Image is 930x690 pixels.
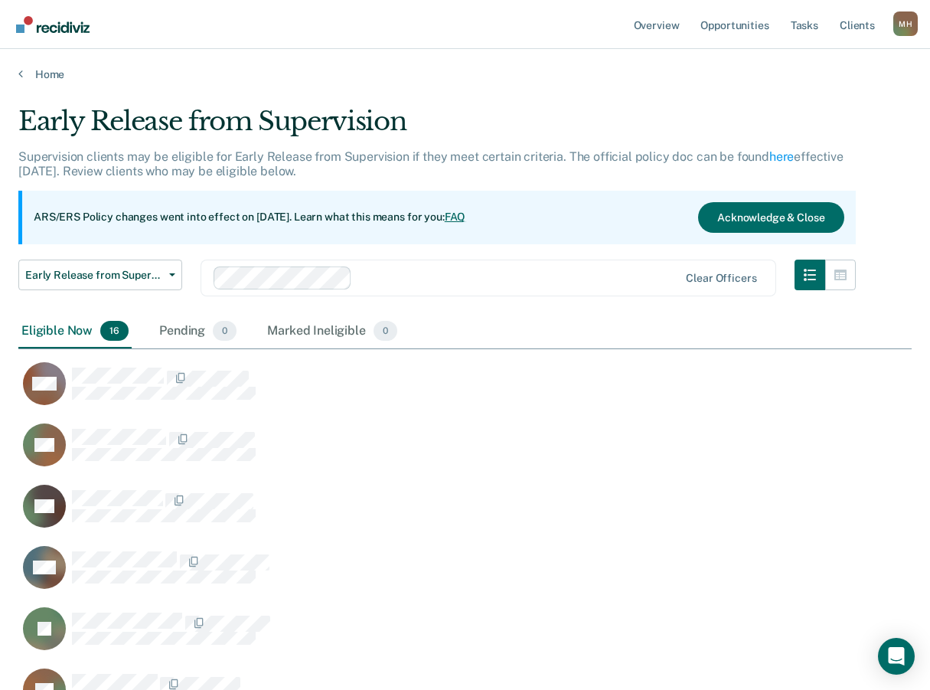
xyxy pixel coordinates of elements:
div: M H [893,11,918,36]
a: here [769,149,794,164]
div: Marked Ineligible0 [264,315,400,348]
div: CaseloadOpportunityCell-01757127 [18,361,800,423]
div: Early Release from Supervision [18,106,856,149]
span: Early Release from Supervision [25,269,163,282]
div: CaseloadOpportunityCell-03886348 [18,545,800,607]
div: Clear officers [686,272,756,285]
button: Profile dropdown button [893,11,918,36]
span: 0 [213,321,237,341]
span: 16 [100,321,129,341]
span: 0 [374,321,397,341]
p: ARS/ERS Policy changes went into effect on [DATE]. Learn what this means for you: [34,210,465,225]
div: CaseloadOpportunityCell-03308180 [18,423,800,484]
button: Acknowledge & Close [698,202,844,233]
button: Early Release from Supervision [18,260,182,290]
div: CaseloadOpportunityCell-06919099 [18,607,800,668]
div: Pending0 [156,315,240,348]
a: Home [18,67,912,81]
img: Recidiviz [16,16,90,33]
div: Open Intercom Messenger [878,638,915,675]
div: CaseloadOpportunityCell-03367728 [18,484,800,545]
p: Supervision clients may be eligible for Early Release from Supervision if they meet certain crite... [18,149,844,178]
a: FAQ [445,211,466,223]
div: Eligible Now16 [18,315,132,348]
